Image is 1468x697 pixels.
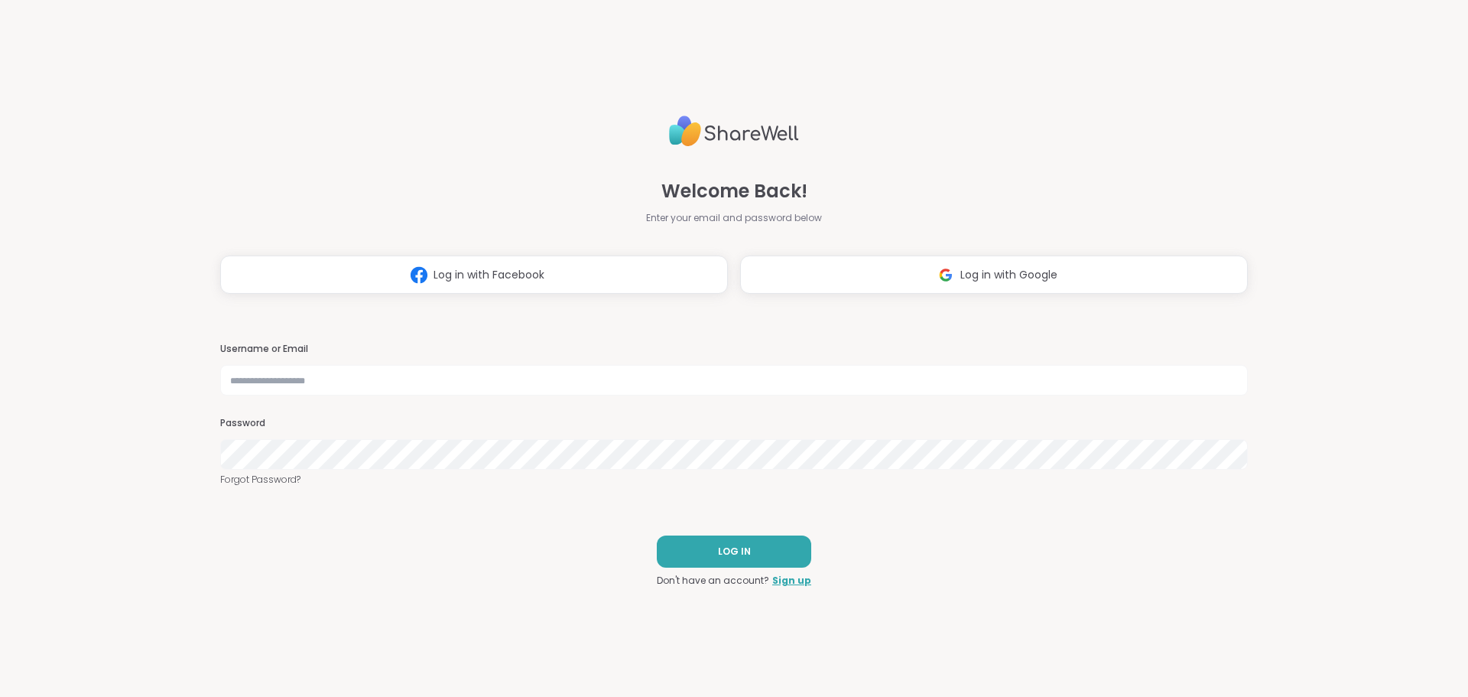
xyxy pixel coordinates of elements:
h3: Username or Email [220,343,1248,356]
span: Don't have an account? [657,574,769,588]
h3: Password [220,417,1248,430]
span: LOG IN [718,545,751,559]
button: Log in with Facebook [220,256,728,294]
img: ShareWell Logomark [404,261,434,289]
span: Log in with Facebook [434,267,544,283]
a: Sign up [772,574,811,588]
button: LOG IN [657,536,811,568]
a: Forgot Password? [220,473,1248,487]
span: Welcome Back! [661,178,807,205]
span: Enter your email and password below [646,211,822,225]
img: ShareWell Logomark [931,261,960,289]
span: Log in with Google [960,267,1057,283]
button: Log in with Google [740,256,1248,294]
img: ShareWell Logo [669,109,799,153]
